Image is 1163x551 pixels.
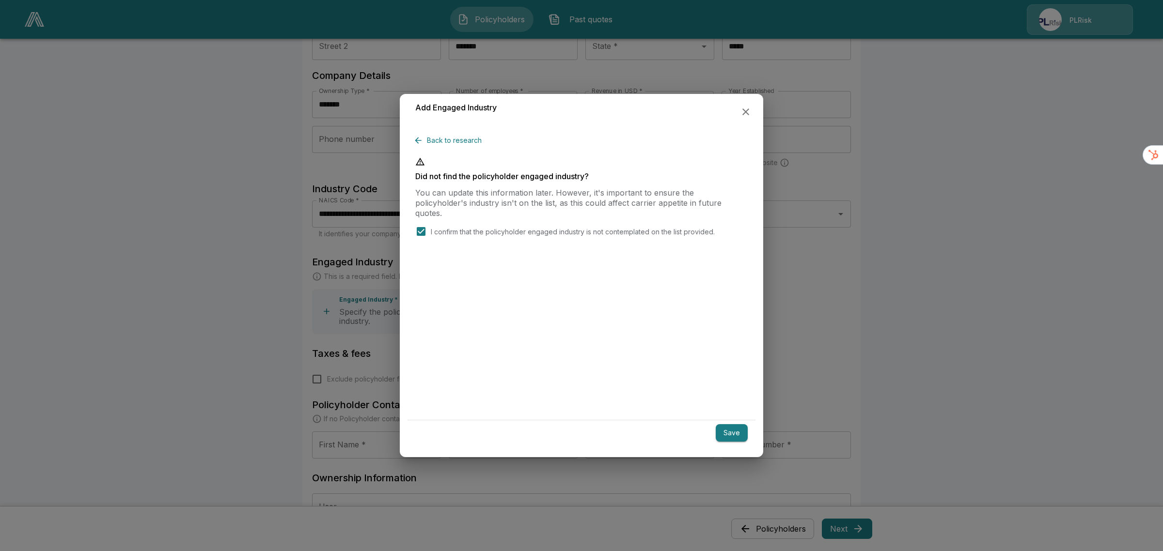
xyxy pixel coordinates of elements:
[431,227,715,237] p: I confirm that the policyholder engaged industry is not contemplated on the list provided.
[716,424,748,442] button: Save
[415,132,486,150] button: Back to research
[415,188,748,218] p: You can update this information later. However, it's important to ensure the policyholder's indus...
[415,172,748,180] p: Did not find the policyholder engaged industry?
[415,102,497,114] h6: Add Engaged Industry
